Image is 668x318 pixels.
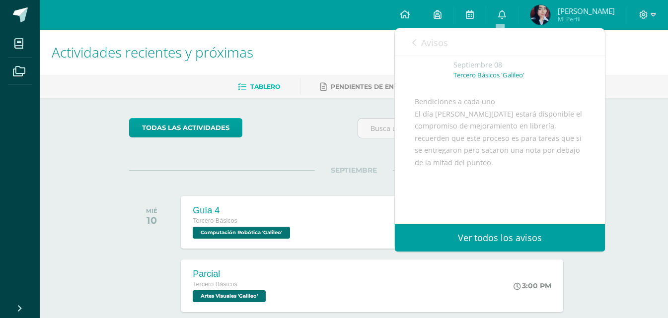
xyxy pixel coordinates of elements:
[193,290,266,302] span: Artes Visuales 'Galileo'
[193,281,237,288] span: Tercero Básicos
[453,71,524,79] p: Tercero Básicos 'Galileo'
[146,207,157,214] div: MIÉ
[421,37,448,49] span: Avisos
[415,96,585,242] div: Bendiciones a cada uno El día [PERSON_NAME][DATE] estará disponible el compromiso de mejoramiento...
[320,79,416,95] a: Pendientes de entrega
[315,166,393,175] span: SEPTIEMBRE
[514,281,551,290] div: 3:00 PM
[530,5,550,25] img: 02d4eb793ac2e1a83be3bc6de872a529.png
[193,217,237,224] span: Tercero Básicos
[558,6,615,16] span: [PERSON_NAME]
[331,83,416,90] span: Pendientes de entrega
[193,269,268,279] div: Parcial
[395,224,605,252] a: Ver todos los avisos
[193,205,293,216] div: Guía 4
[238,79,280,95] a: Tablero
[146,214,157,226] div: 10
[52,43,253,62] span: Actividades recientes y próximas
[193,227,290,239] span: Computación Robótica 'Galileo'
[129,118,242,137] a: todas las Actividades
[558,15,615,23] span: Mi Perfil
[453,60,585,70] div: Septiembre 08
[250,83,280,90] span: Tablero
[358,119,578,138] input: Busca una actividad próxima aquí...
